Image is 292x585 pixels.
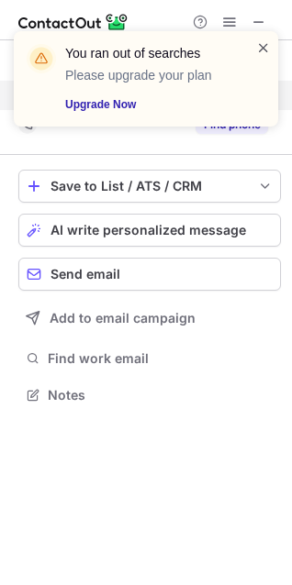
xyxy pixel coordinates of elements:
img: ContactOut v5.3.10 [18,11,129,33]
span: Notes [48,387,274,403]
div: Save to List / ATS / CRM [51,179,249,193]
span: Find work email [48,350,274,367]
span: AI write personalized message [51,223,246,237]
span: Add to email campaign [50,311,196,326]
img: warning [27,44,56,73]
a: Upgrade Now [65,95,234,114]
button: Send email [18,258,281,291]
p: Please upgrade your plan [65,66,234,84]
button: Find work email [18,346,281,371]
button: Notes [18,382,281,408]
button: AI write personalized message [18,214,281,247]
header: You ran out of searches [65,44,234,62]
button: save-profile-one-click [18,170,281,203]
span: Send email [51,267,120,281]
button: Add to email campaign [18,302,281,335]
